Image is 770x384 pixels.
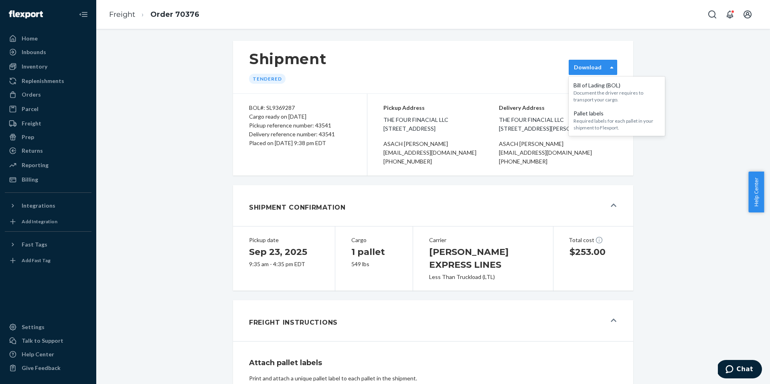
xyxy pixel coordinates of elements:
[429,236,537,244] div: Carrier
[573,81,660,89] div: Bill of Lading (BOL)
[351,260,397,268] div: 549 lbs
[499,148,618,157] div: [EMAIL_ADDRESS][DOMAIN_NAME]
[5,254,91,267] a: Add Fast Tag
[5,117,91,130] a: Freight
[22,202,55,210] div: Integrations
[22,133,34,141] div: Prep
[22,176,38,184] div: Billing
[5,75,91,87] a: Replenishments
[22,364,61,372] div: Give Feedback
[233,300,633,341] button: Freight Instructions
[249,260,319,268] div: 9:35 am - 4:35 pm EDT
[718,360,762,380] iframe: Opens a widget where you can chat to one of our agents
[704,6,720,22] button: Open Search Box
[249,374,617,382] div: Print and attach a unique pallet label to each pallet in the shipment.
[722,6,738,22] button: Open notifications
[5,131,91,143] a: Prep
[5,60,91,73] a: Inventory
[5,173,91,186] a: Billing
[499,103,618,112] p: Delivery Address
[249,51,326,67] h1: Shipment
[5,334,91,347] button: Talk to Support
[383,148,499,157] div: [EMAIL_ADDRESS][DOMAIN_NAME]
[429,246,537,271] h1: [PERSON_NAME] EXPRESS LINES
[22,218,57,225] div: Add Integration
[249,121,351,130] div: Pickup reference number: 43541
[574,63,602,71] div: Download
[5,215,91,228] a: Add Integration
[573,117,660,131] div: Required labels for each pallet in your shipment to Flexport.
[383,139,499,148] div: Asach [PERSON_NAME]
[573,89,660,103] div: Document the driver requires to transport your cargo.
[22,77,64,85] div: Replenishments
[5,144,91,157] a: Returns
[233,185,633,226] button: Shipment Confirmation
[569,236,618,244] div: Total cost
[5,159,91,172] a: Reporting
[740,6,756,22] button: Open account menu
[569,246,617,259] h1: $253.00
[351,236,397,244] div: Cargo
[499,115,618,133] span: The Four Finacial LLC [STREET_ADDRESS][PERSON_NAME]
[573,109,660,117] div: Pallet labels
[22,350,54,358] div: Help Center
[5,362,91,374] button: Give Feedback
[150,10,199,19] a: Order 70376
[22,323,45,331] div: Settings
[22,147,43,155] div: Returns
[75,6,91,22] button: Close Navigation
[22,105,38,113] div: Parcel
[383,103,499,112] p: Pickup Address
[249,103,351,112] div: BOL#: SL9369287
[22,34,38,42] div: Home
[103,3,206,26] ol: breadcrumbs
[5,46,91,59] a: Inbounds
[109,10,135,19] a: Freight
[5,88,91,101] a: Orders
[22,257,51,264] div: Add Fast Tag
[5,321,91,333] a: Settings
[249,318,338,327] h1: Freight Instructions
[383,157,499,166] div: [PHONE_NUMBER]
[249,112,351,121] div: Cargo ready on [DATE]
[351,247,385,257] span: 1 pallet
[5,238,91,251] button: Fast Tags
[22,241,47,249] div: Fast Tags
[9,10,43,18] img: Flexport logo
[22,119,41,127] div: Freight
[499,139,618,148] div: Asach [PERSON_NAME]
[429,273,537,281] div: Less Than Truckload (LTL)
[5,32,91,45] a: Home
[249,130,351,139] div: Delivery reference number: 43541
[249,358,617,368] h1: Attach pallet labels
[22,161,49,169] div: Reporting
[249,74,286,84] div: Tendered
[249,236,319,244] div: Pickup date
[5,348,91,361] a: Help Center
[22,48,46,56] div: Inbounds
[499,157,618,166] div: [PHONE_NUMBER]
[249,203,346,212] h1: Shipment Confirmation
[5,103,91,115] a: Parcel
[5,199,91,212] button: Integrations
[22,337,63,345] div: Talk to Support
[249,139,351,148] div: Placed on [DATE] 9:38 pm EDT
[748,172,764,212] button: Help Center
[22,91,41,99] div: Orders
[22,63,47,71] div: Inventory
[383,115,499,133] span: The Four Finacial LLC [STREET_ADDRESS]
[249,246,319,259] h1: Sep 23, 2025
